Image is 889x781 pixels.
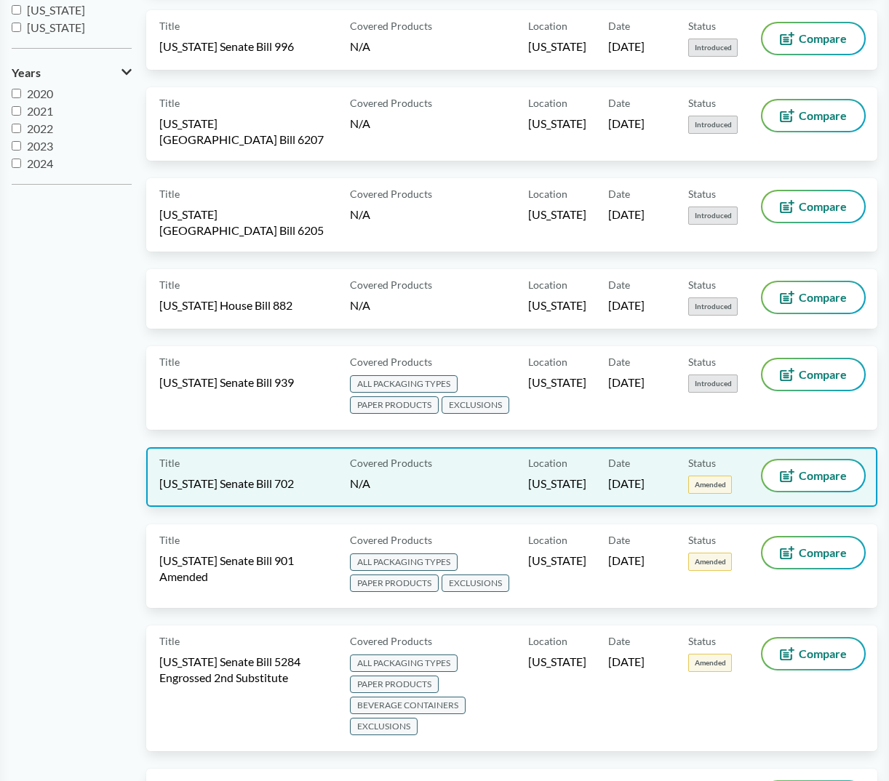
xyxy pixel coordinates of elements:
[159,633,180,649] span: Title
[688,455,716,470] span: Status
[608,39,645,55] span: [DATE]
[688,354,716,369] span: Status
[350,697,466,714] span: BEVERAGE CONTAINERS
[608,116,645,132] span: [DATE]
[688,654,732,672] span: Amended
[442,574,509,592] span: EXCLUSIONS
[608,532,630,548] span: Date
[762,100,864,131] button: Compare
[27,87,53,100] span: 2020
[528,18,567,33] span: Location
[688,95,716,111] span: Status
[688,207,738,225] span: Introduced
[688,18,716,33] span: Status
[608,18,630,33] span: Date
[159,277,180,292] span: Title
[159,654,332,686] span: [US_STATE] Senate Bill 5284 Engrossed 2nd Substitute
[350,375,458,393] span: ALL PACKAGING TYPES
[608,207,645,223] span: [DATE]
[159,39,294,55] span: [US_STATE] Senate Bill 996
[350,676,439,693] span: PAPER PRODUCTS
[12,89,21,98] input: 2020
[350,95,432,111] span: Covered Products
[799,547,847,558] span: Compare
[688,633,716,649] span: Status
[350,633,432,649] span: Covered Products
[688,532,716,548] span: Status
[799,292,847,303] span: Compare
[528,207,586,223] span: [US_STATE]
[608,186,630,201] span: Date
[442,396,509,414] span: EXCLUSIONS
[608,455,630,470] span: Date
[12,66,41,79] span: Years
[688,186,716,201] span: Status
[608,354,630,369] span: Date
[528,297,586,313] span: [US_STATE]
[688,116,738,134] span: Introduced
[12,159,21,168] input: 2024
[159,116,332,148] span: [US_STATE][GEOGRAPHIC_DATA] Bill 6207
[608,553,645,569] span: [DATE]
[350,654,458,672] span: ALL PACKAGING TYPES
[528,375,586,390] span: [US_STATE]
[528,654,586,670] span: [US_STATE]
[12,124,21,133] input: 2022
[159,375,294,390] span: [US_STATE] Senate Bill 939
[608,476,645,492] span: [DATE]
[159,297,292,313] span: [US_STATE] House Bill 882
[799,201,847,212] span: Compare
[27,3,85,17] span: [US_STATE]
[159,476,294,492] span: [US_STATE] Senate Bill 702
[350,718,418,735] span: EXCLUSIONS
[688,476,732,494] span: Amended
[159,455,180,470] span: Title
[608,375,645,390] span: [DATE]
[350,39,370,53] span: N/A
[350,532,432,548] span: Covered Products
[799,33,847,44] span: Compare
[608,95,630,111] span: Date
[528,95,567,111] span: Location
[27,121,53,135] span: 2022
[350,277,432,292] span: Covered Products
[528,633,567,649] span: Location
[350,574,439,592] span: PAPER PRODUCTS
[762,191,864,222] button: Compare
[762,537,864,568] button: Compare
[608,633,630,649] span: Date
[799,110,847,121] span: Compare
[528,455,567,470] span: Location
[350,553,458,571] span: ALL PACKAGING TYPES
[27,139,53,153] span: 2023
[528,354,567,369] span: Location
[350,116,370,130] span: N/A
[528,532,567,548] span: Location
[350,186,432,201] span: Covered Products
[350,354,432,369] span: Covered Products
[608,654,645,670] span: [DATE]
[350,455,432,470] span: Covered Products
[159,186,180,201] span: Title
[688,375,738,393] span: Introduced
[12,106,21,116] input: 2021
[528,116,586,132] span: [US_STATE]
[528,186,567,201] span: Location
[528,553,586,569] span: [US_STATE]
[27,104,53,118] span: 2021
[159,207,332,239] span: [US_STATE][GEOGRAPHIC_DATA] Bill 6205
[12,60,132,85] button: Years
[688,553,732,571] span: Amended
[688,277,716,292] span: Status
[27,156,53,170] span: 2024
[159,553,332,585] span: [US_STATE] Senate Bill 901 Amended
[762,23,864,54] button: Compare
[350,18,432,33] span: Covered Products
[762,282,864,313] button: Compare
[762,359,864,390] button: Compare
[159,354,180,369] span: Title
[799,648,847,660] span: Compare
[12,23,21,32] input: [US_STATE]
[688,297,738,316] span: Introduced
[528,39,586,55] span: [US_STATE]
